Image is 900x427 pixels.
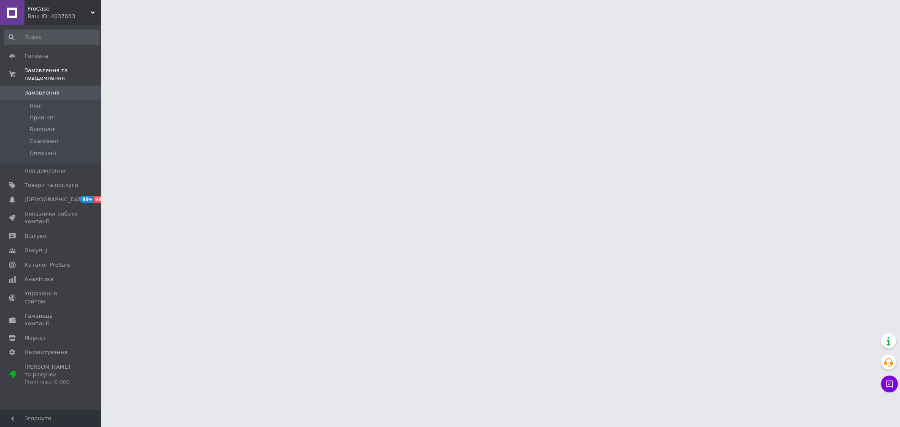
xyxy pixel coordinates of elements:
[24,89,59,97] span: Замовлення
[94,196,108,203] span: 99+
[24,67,101,82] span: Замовлення та повідомлення
[881,376,898,392] button: Чат з покупцем
[24,196,87,203] span: [DEMOGRAPHIC_DATA]
[24,261,70,269] span: Каталог ProSale
[24,232,46,240] span: Відгуки
[24,290,78,305] span: Управління сайтом
[80,196,94,203] span: 99+
[30,102,42,110] span: Нові
[24,276,54,283] span: Аналітика
[27,13,101,20] div: Ваш ID: 4037033
[30,114,56,122] span: Прийняті
[27,5,91,13] span: ProCase
[24,210,78,225] span: Показники роботи компанії
[30,150,56,157] span: Оплачені
[24,334,46,342] span: Маркет
[24,363,78,386] span: [PERSON_NAME] та рахунки
[24,167,65,175] span: Повідомлення
[24,312,78,327] span: Гаманець компанії
[4,30,100,45] input: Пошук
[30,138,58,145] span: Скасовані
[24,247,47,254] span: Покупці
[24,52,48,60] span: Головна
[24,378,78,386] div: Prom мікс 6 000
[24,349,68,356] span: Налаштування
[30,126,56,133] span: Виконані
[24,181,78,189] span: Товари та послуги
